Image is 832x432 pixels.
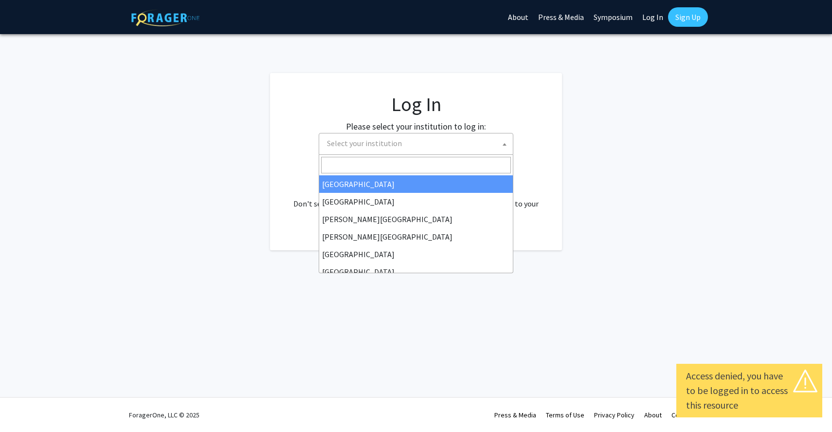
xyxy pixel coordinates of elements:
div: Access denied, you have to be logged in to access this resource [686,369,813,413]
div: ForagerOne, LLC © 2025 [129,398,199,432]
img: ForagerOne Logo [131,9,199,26]
h1: Log In [289,93,543,116]
li: [GEOGRAPHIC_DATA] [319,193,513,210]
li: [GEOGRAPHIC_DATA] [319,263,513,281]
a: Contact Us [671,411,703,419]
div: No account? . Don't see your institution? about bringing ForagerOne to your institution. [289,174,543,221]
label: Please select your institution to log in: [346,120,486,133]
a: Terms of Use [546,411,584,419]
li: [PERSON_NAME][GEOGRAPHIC_DATA] [319,210,513,228]
span: Select your institution [327,138,402,148]
span: Select your institution [319,133,513,155]
input: Search [321,157,511,173]
li: [PERSON_NAME][GEOGRAPHIC_DATA] [319,228,513,245]
a: About [644,411,662,419]
li: [GEOGRAPHIC_DATA] [319,175,513,193]
a: Press & Media [494,411,536,419]
span: Select your institution [323,133,513,153]
a: Sign Up [668,7,708,27]
li: [GEOGRAPHIC_DATA] [319,245,513,263]
a: Privacy Policy [594,411,634,419]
